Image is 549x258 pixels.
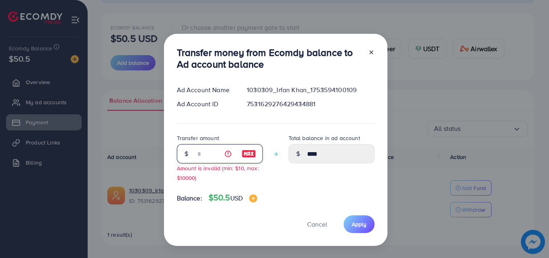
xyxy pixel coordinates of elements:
[177,194,202,203] span: Balance:
[177,47,362,70] h3: Transfer money from Ecomdy balance to Ad account balance
[240,85,381,95] div: 1030309_Irfan Khan_1753594100109
[344,215,375,233] button: Apply
[240,99,381,109] div: 7531629276429434881
[249,194,257,202] img: image
[307,220,327,229] span: Cancel
[170,85,241,95] div: Ad Account Name
[209,193,257,203] h4: $50.5
[352,220,367,228] span: Apply
[230,194,243,202] span: USD
[289,134,360,142] label: Total balance in ad account
[242,149,256,159] img: image
[170,99,241,109] div: Ad Account ID
[177,134,219,142] label: Transfer amount
[177,164,259,181] small: Amount is invalid (min: $10, max: $10000)
[297,215,337,233] button: Cancel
